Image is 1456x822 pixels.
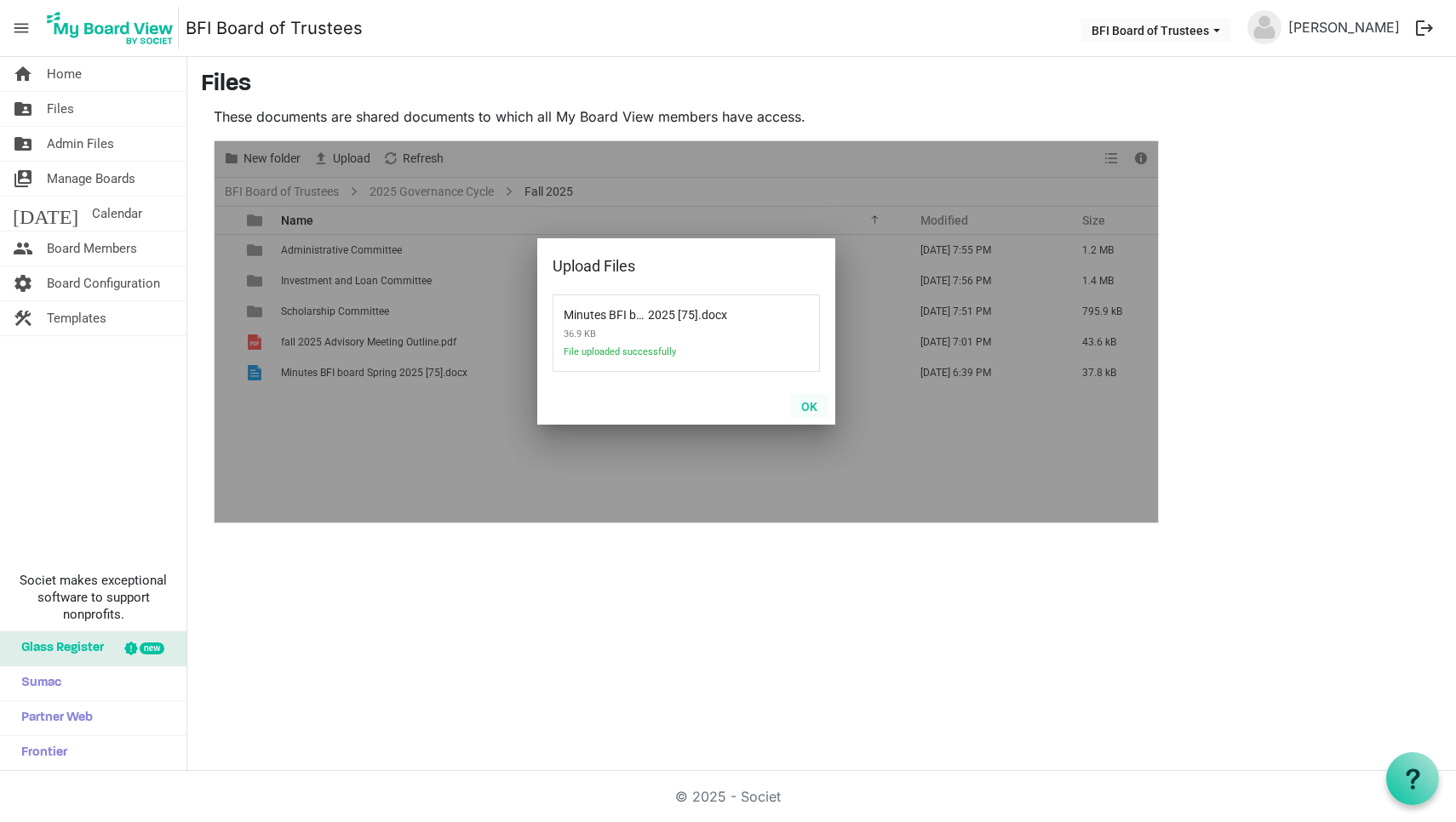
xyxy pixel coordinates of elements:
a: BFI Board of Trustees [186,11,363,45]
span: menu [5,12,37,44]
button: logout [1407,10,1442,46]
span: Glass Register [13,631,104,665]
img: no-profile-picture.svg [1247,10,1281,44]
div: Upload Files [553,254,766,279]
p: These documents are shared documents to which all My Board View members have access. [214,106,1159,127]
span: 36.9 KB [564,322,742,346]
span: home [13,57,33,91]
span: settings [13,266,33,300]
button: OK [790,394,828,418]
a: [PERSON_NAME] [1281,10,1407,44]
span: Admin Files [47,127,114,161]
img: My Board View Logo [42,7,179,49]
span: Partner Web [13,701,93,735]
span: folder_shared [13,127,33,161]
span: folder_shared [13,92,33,126]
span: Societ makes exceptional software to support nonprofits. [8,572,179,623]
span: Home [47,57,82,91]
button: BFI Board of Trustees dropdownbutton [1081,18,1231,42]
span: Files [47,92,74,126]
div: new [140,642,164,654]
span: Minutes BFI board Spring 2025 [75].docx [564,298,698,322]
span: Manage Boards [47,162,135,196]
span: Board Members [47,231,137,265]
span: switch_account [13,162,33,196]
span: Sumac [13,666,61,700]
a: My Board View Logo [42,7,186,49]
span: construction [13,301,33,335]
h3: Files [201,71,1442,100]
span: File uploaded successfully [564,346,742,368]
a: © 2025 - Societ [675,788,781,805]
span: Board Configuration [47,266,160,300]
span: [DATE] [13,197,78,231]
span: people [13,231,33,265]
span: Frontier [13,736,67,770]
span: Templates [47,301,106,335]
span: Calendar [92,197,142,231]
